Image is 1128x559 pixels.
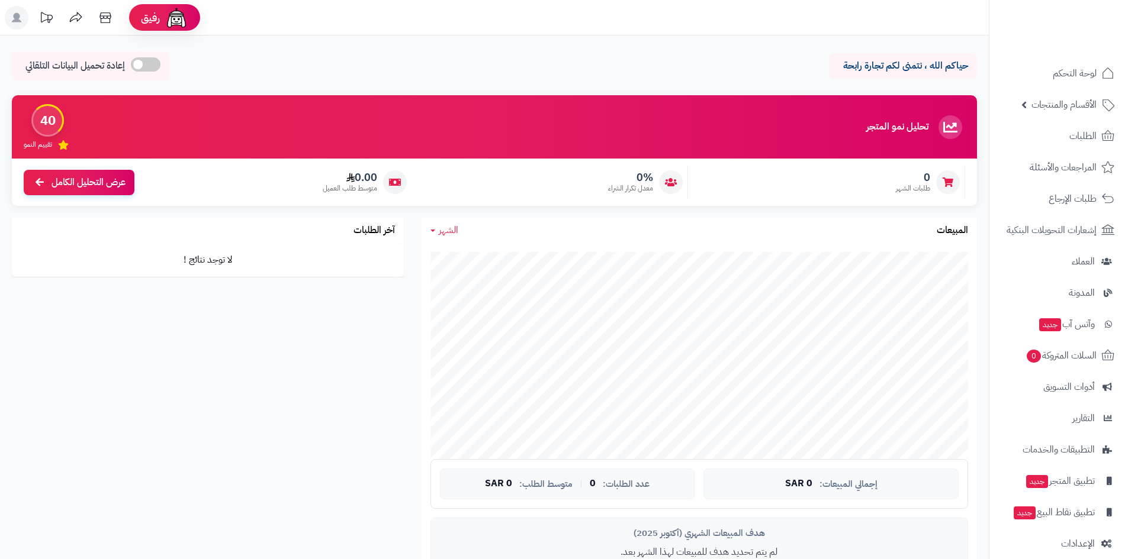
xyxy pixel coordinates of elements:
span: متوسط طلب العميل [323,183,377,193]
a: السلات المتروكة0 [997,341,1121,370]
span: إعادة تحميل البيانات التلقائي [25,59,125,73]
span: تطبيق المتجر [1025,473,1095,489]
span: المدونة [1069,285,1095,301]
div: هدف المبيعات الشهري (أكتوبر 2025) [440,527,959,539]
span: طلبات الشهر [896,183,930,193]
a: التطبيقات والخدمات [997,435,1121,464]
a: الشهر [430,224,458,237]
span: الشهر [439,223,458,237]
a: تحديثات المنصة [31,6,61,33]
span: الطلبات [1069,128,1097,144]
a: التقارير [997,404,1121,432]
span: الإعدادات [1061,535,1095,552]
p: حياكم الله ، نتمنى لكم تجارة رابحة [838,59,968,73]
span: جديد [1039,318,1061,331]
span: عرض التحليل الكامل [52,176,126,189]
span: 0 [590,479,596,489]
h3: آخر الطلبات [353,225,395,236]
td: لا توجد نتائج ! [12,244,404,276]
span: التطبيقات والخدمات [1023,441,1095,458]
span: 0 [896,171,930,184]
a: طلبات الإرجاع [997,185,1121,213]
span: رفيق [141,11,160,25]
span: تطبيق نقاط البيع [1013,504,1095,521]
span: جديد [1014,506,1036,519]
a: أدوات التسويق [997,373,1121,401]
h3: المبيعات [937,225,968,236]
a: تطبيق المتجرجديد [997,467,1121,495]
a: المدونة [997,279,1121,307]
span: التقارير [1072,410,1095,426]
span: معدل تكرار الشراء [608,183,653,193]
span: المراجعات والأسئلة [1030,159,1097,176]
a: تطبيق نقاط البيعجديد [997,498,1121,526]
span: الأقسام والمنتجات [1031,96,1097,113]
a: لوحة التحكم [997,59,1121,88]
span: إجمالي المبيعات: [820,479,878,489]
a: إشعارات التحويلات البنكية [997,216,1121,244]
img: logo-2.png [1047,9,1117,34]
span: 0.00 [323,171,377,184]
a: الإعدادات [997,529,1121,558]
span: العملاء [1072,253,1095,270]
span: إشعارات التحويلات البنكية [1007,222,1097,238]
span: لوحة التحكم [1053,65,1097,82]
span: تقييم النمو [24,140,52,150]
span: طلبات الإرجاع [1049,190,1097,207]
a: وآتس آبجديد [997,310,1121,338]
span: 0 [1026,349,1041,363]
span: 0 SAR [785,479,812,489]
a: العملاء [997,247,1121,276]
span: جديد [1026,475,1048,488]
a: المراجعات والأسئلة [997,153,1121,182]
h3: تحليل نمو المتجر [866,122,928,133]
span: متوسط الطلب: [519,479,573,489]
span: عدد الطلبات: [603,479,650,489]
span: أدوات التسويق [1043,379,1095,395]
span: | [580,479,583,488]
a: الطلبات [997,122,1121,150]
span: 0% [608,171,653,184]
p: لم يتم تحديد هدف للمبيعات لهذا الشهر بعد. [440,545,959,559]
img: ai-face.png [165,6,188,30]
span: السلات المتروكة [1026,347,1097,364]
span: 0 SAR [485,479,512,489]
a: عرض التحليل الكامل [24,170,134,195]
span: وآتس آب [1038,316,1095,332]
